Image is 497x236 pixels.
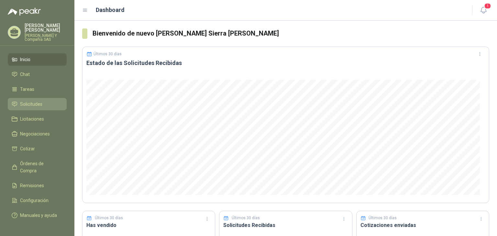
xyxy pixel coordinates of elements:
span: Negociaciones [20,130,50,137]
p: Últimos 30 días [94,52,122,56]
span: Licitaciones [20,115,44,123]
a: Configuración [8,194,67,207]
a: Órdenes de Compra [8,157,67,177]
h3: Has vendido [86,221,211,229]
span: Tareas [20,86,34,93]
a: Tareas [8,83,67,95]
span: Manuales y ayuda [20,212,57,219]
a: Negociaciones [8,128,67,140]
p: Últimos 30 días [232,215,260,221]
a: Inicio [8,53,67,66]
h3: Estado de las Solicitudes Recibidas [86,59,485,67]
p: [PERSON_NAME] [PERSON_NAME] [25,23,67,32]
img: Logo peakr [8,8,41,16]
span: Configuración [20,197,49,204]
span: Inicio [20,56,30,63]
p: Últimos 30 días [369,215,397,221]
p: Últimos 30 días [95,215,123,221]
p: [PERSON_NAME] Y Compañía SAS [25,34,67,41]
a: Solicitudes [8,98,67,110]
span: Remisiones [20,182,44,189]
a: Chat [8,68,67,80]
span: Chat [20,71,30,78]
a: Remisiones [8,179,67,192]
a: Cotizar [8,143,67,155]
h3: Bienvenido de nuevo [PERSON_NAME] Sierra [PERSON_NAME] [93,28,489,38]
button: 1 [478,5,489,16]
span: Órdenes de Compra [20,160,61,174]
span: 1 [484,3,491,9]
span: Solicitudes [20,101,42,108]
span: Cotizar [20,145,35,152]
h3: Solicitudes Recibidas [223,221,348,229]
a: Manuales y ayuda [8,209,67,221]
a: Licitaciones [8,113,67,125]
h1: Dashboard [96,5,125,15]
h3: Cotizaciones enviadas [360,221,485,229]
